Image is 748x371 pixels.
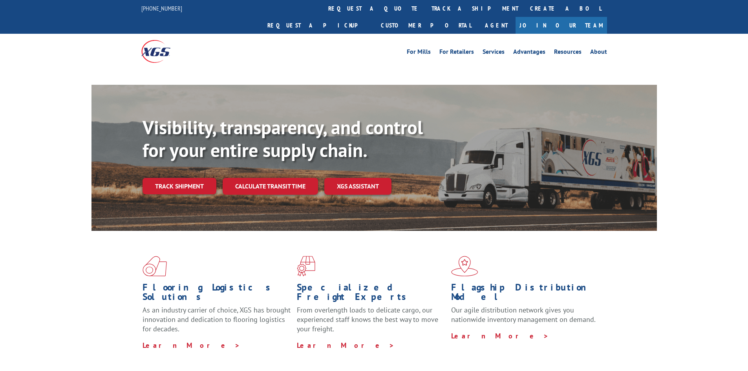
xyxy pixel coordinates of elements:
h1: Flagship Distribution Model [451,283,600,305]
a: Services [483,49,505,57]
a: For Mills [407,49,431,57]
a: Customer Portal [375,17,477,34]
a: [PHONE_NUMBER] [141,4,182,12]
a: Track shipment [143,178,216,194]
a: Learn More > [143,341,240,350]
a: For Retailers [439,49,474,57]
a: Learn More > [451,331,549,340]
a: Learn More > [297,341,395,350]
a: Calculate transit time [223,178,318,195]
span: As an industry carrier of choice, XGS has brought innovation and dedication to flooring logistics... [143,305,291,333]
img: xgs-icon-focused-on-flooring-red [297,256,315,276]
b: Visibility, transparency, and control for your entire supply chain. [143,115,423,162]
h1: Flooring Logistics Solutions [143,283,291,305]
a: Advantages [513,49,545,57]
p: From overlength loads to delicate cargo, our experienced staff knows the best way to move your fr... [297,305,445,340]
a: Request a pickup [262,17,375,34]
a: XGS ASSISTANT [324,178,391,195]
a: About [590,49,607,57]
span: Our agile distribution network gives you nationwide inventory management on demand. [451,305,596,324]
img: xgs-icon-total-supply-chain-intelligence-red [143,256,167,276]
img: xgs-icon-flagship-distribution-model-red [451,256,478,276]
h1: Specialized Freight Experts [297,283,445,305]
a: Resources [554,49,582,57]
a: Join Our Team [516,17,607,34]
a: Agent [477,17,516,34]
